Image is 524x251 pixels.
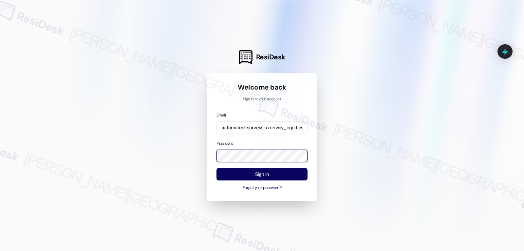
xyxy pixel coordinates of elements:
button: Sign In [216,168,308,181]
label: Email [216,113,226,118]
label: Password [216,141,233,146]
h1: Welcome back [216,83,308,92]
span: ResiDesk [256,52,285,62]
button: Forgot your password? [216,185,308,191]
input: name@example.com [216,121,308,134]
p: Sign in to your account [216,96,308,102]
img: ResiDesk Logo [239,50,253,64]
